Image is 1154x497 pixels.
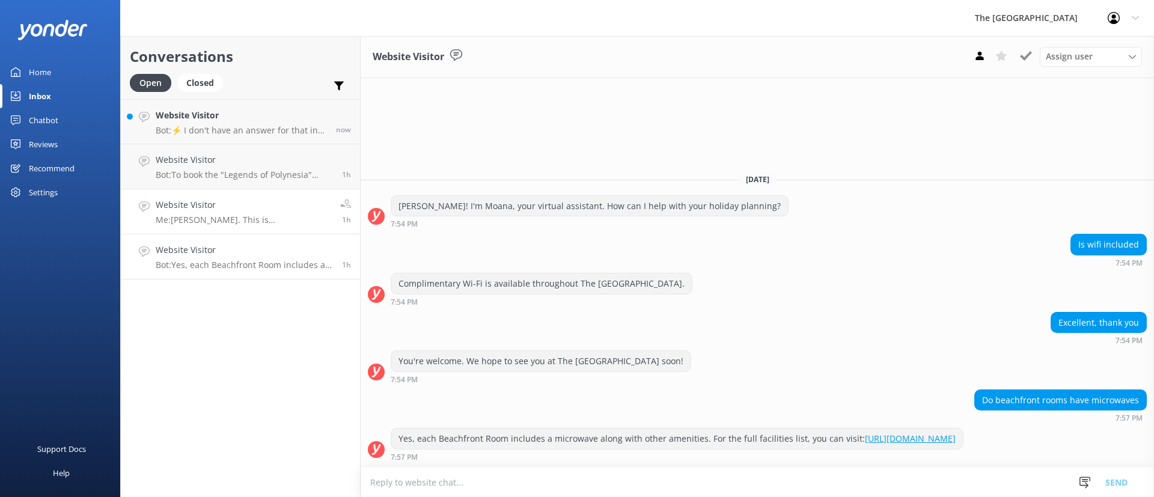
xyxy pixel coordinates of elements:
[121,144,360,189] a: Website VisitorBot:To book the "Legends of Polynesia" Island Night Umu Feast & Drum Dance Show, p...
[974,413,1147,422] div: 07:57pm 17-Aug-2025 (UTC -10:00) Pacific/Honolulu
[29,180,58,204] div: Settings
[29,156,75,180] div: Recommend
[156,153,333,166] h4: Website Visitor
[391,453,963,461] div: 07:57pm 17-Aug-2025 (UTC -10:00) Pacific/Honolulu
[865,433,956,444] a: [URL][DOMAIN_NAME]
[156,260,333,270] p: Bot: Yes, each Beachfront Room includes a microwave along with other amenities. For the full faci...
[29,60,51,84] div: Home
[121,234,360,279] a: Website VisitorBot:Yes, each Beachfront Room includes a microwave along with other amenities. For...
[156,215,331,225] p: Me: [PERSON_NAME]. This is [PERSON_NAME] from Reservations. How can I help you?
[29,132,58,156] div: Reviews
[391,454,418,461] strong: 7:57 PM
[130,76,177,89] a: Open
[391,196,788,216] div: [PERSON_NAME]! I'm Moana, your virtual assistant. How can I help with your holiday planning?
[342,169,351,180] span: 08:10pm 17-Aug-2025 (UTC -10:00) Pacific/Honolulu
[391,351,691,371] div: You're welcome. We hope to see you at The [GEOGRAPHIC_DATA] soon!
[156,125,327,136] p: Bot: ⚡ I don't have an answer for that in my knowledge base. Please try and rephrase your questio...
[156,243,333,257] h4: Website Visitor
[975,390,1146,410] div: Do beachfront rooms have microwaves
[177,74,223,92] div: Closed
[1116,337,1143,344] strong: 7:54 PM
[1071,234,1146,255] div: Is wifi included
[1051,336,1147,344] div: 07:54pm 17-Aug-2025 (UTC -10:00) Pacific/Honolulu
[391,297,692,306] div: 07:54pm 17-Aug-2025 (UTC -10:00) Pacific/Honolulu
[156,109,327,122] h4: Website Visitor
[1116,260,1143,267] strong: 7:54 PM
[391,375,691,383] div: 07:54pm 17-Aug-2025 (UTC -10:00) Pacific/Honolulu
[121,99,360,144] a: Website VisitorBot:⚡ I don't have an answer for that in my knowledge base. Please try and rephras...
[156,169,333,180] p: Bot: To book the "Legends of Polynesia" Island Night Umu Feast & Drum Dance Show, please see our ...
[1040,47,1142,66] div: Assign User
[1116,415,1143,422] strong: 7:57 PM
[1070,258,1147,267] div: 07:54pm 17-Aug-2025 (UTC -10:00) Pacific/Honolulu
[18,20,87,40] img: yonder-white-logo.png
[336,124,351,135] span: 09:55pm 17-Aug-2025 (UTC -10:00) Pacific/Honolulu
[391,219,789,228] div: 07:54pm 17-Aug-2025 (UTC -10:00) Pacific/Honolulu
[130,74,171,92] div: Open
[156,198,331,212] h4: Website Visitor
[130,45,351,68] h2: Conversations
[29,84,51,108] div: Inbox
[177,76,229,89] a: Closed
[37,437,86,461] div: Support Docs
[342,215,351,225] span: 08:07pm 17-Aug-2025 (UTC -10:00) Pacific/Honolulu
[1051,313,1146,333] div: Excellent, thank you
[391,376,418,383] strong: 7:54 PM
[391,273,692,294] div: Complimentary Wi-Fi is available throughout The [GEOGRAPHIC_DATA].
[391,428,963,449] div: Yes, each Beachfront Room includes a microwave along with other amenities. For the full facilitie...
[391,299,418,306] strong: 7:54 PM
[29,108,58,132] div: Chatbot
[342,260,351,270] span: 07:57pm 17-Aug-2025 (UTC -10:00) Pacific/Honolulu
[391,221,418,228] strong: 7:54 PM
[739,174,777,184] span: [DATE]
[121,189,360,234] a: Website VisitorMe:[PERSON_NAME]. This is [PERSON_NAME] from Reservations. How can I help you?1h
[1046,50,1093,63] span: Assign user
[53,461,70,485] div: Help
[373,49,444,65] h3: Website Visitor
